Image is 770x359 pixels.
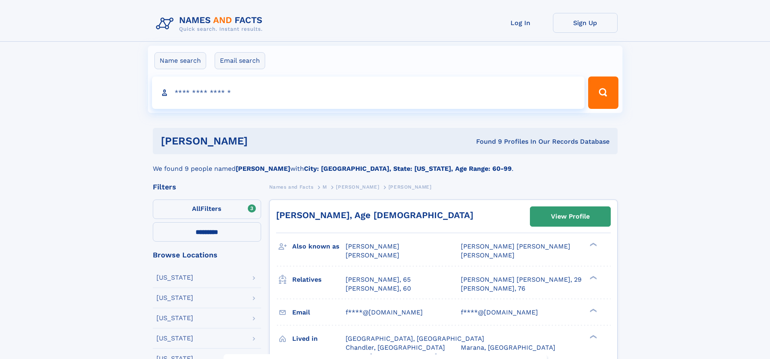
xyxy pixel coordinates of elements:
[346,284,411,293] a: [PERSON_NAME], 60
[153,154,618,174] div: We found 9 people named with .
[156,295,193,301] div: [US_STATE]
[588,308,597,313] div: ❯
[588,242,597,247] div: ❯
[346,344,445,351] span: Chandler, [GEOGRAPHIC_DATA]
[588,275,597,280] div: ❯
[346,242,399,250] span: [PERSON_NAME]
[553,13,618,33] a: Sign Up
[156,274,193,281] div: [US_STATE]
[156,335,193,342] div: [US_STATE]
[362,137,610,146] div: Found 9 Profiles In Our Records Database
[153,13,269,35] img: Logo Names and Facts
[153,200,261,219] label: Filters
[323,182,327,192] a: M
[336,184,379,190] span: [PERSON_NAME]
[292,273,346,287] h3: Relatives
[461,242,570,250] span: [PERSON_NAME] [PERSON_NAME]
[153,183,261,191] div: Filters
[461,284,525,293] a: [PERSON_NAME], 76
[346,251,399,259] span: [PERSON_NAME]
[292,332,346,346] h3: Lived in
[236,165,290,172] b: [PERSON_NAME]
[215,52,265,69] label: Email search
[346,275,411,284] a: [PERSON_NAME], 65
[588,76,618,109] button: Search Button
[276,210,473,220] a: [PERSON_NAME], Age [DEMOGRAPHIC_DATA]
[153,251,261,259] div: Browse Locations
[152,76,585,109] input: search input
[292,306,346,319] h3: Email
[588,334,597,339] div: ❯
[161,136,362,146] h1: [PERSON_NAME]
[304,165,512,172] b: City: [GEOGRAPHIC_DATA], State: [US_STATE], Age Range: 60-99
[192,205,200,212] span: All
[154,52,206,69] label: Name search
[461,344,555,351] span: Marana, [GEOGRAPHIC_DATA]
[388,184,432,190] span: [PERSON_NAME]
[530,207,610,226] a: View Profile
[269,182,314,192] a: Names and Facts
[461,251,515,259] span: [PERSON_NAME]
[292,240,346,253] h3: Also known as
[336,182,379,192] a: [PERSON_NAME]
[488,13,553,33] a: Log In
[461,275,582,284] a: [PERSON_NAME] [PERSON_NAME], 29
[551,207,590,226] div: View Profile
[346,335,484,342] span: [GEOGRAPHIC_DATA], [GEOGRAPHIC_DATA]
[156,315,193,321] div: [US_STATE]
[323,184,327,190] span: M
